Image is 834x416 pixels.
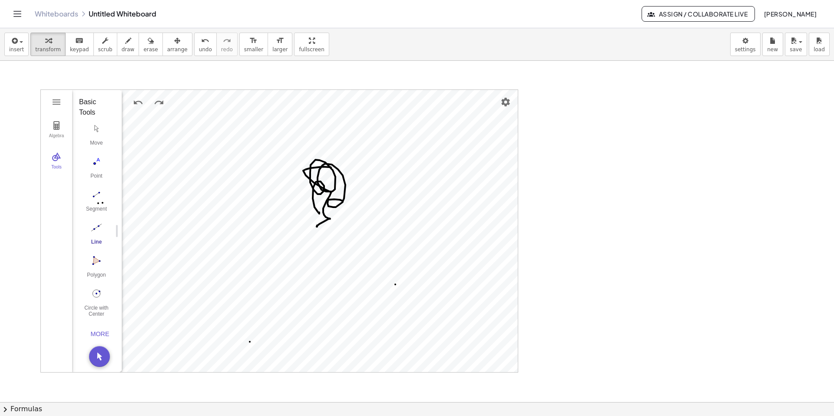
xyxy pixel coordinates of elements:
[4,33,29,56] button: insert
[117,33,139,56] button: draw
[239,33,268,56] button: format_sizesmaller
[642,6,755,22] button: Assign / Collaborate Live
[79,140,114,152] div: Move
[98,46,113,53] span: scrub
[194,33,217,56] button: undoundo
[216,33,238,56] button: redoredo
[43,165,70,177] div: Tools
[79,220,114,251] button: Line. Select two points or positions
[79,253,114,284] button: Polygon. Select all vertices, then first vertex again
[79,305,114,317] div: Circle with Center through Point
[294,33,329,56] button: fullscreen
[221,46,233,53] span: redo
[814,46,825,53] span: load
[30,33,66,56] button: transform
[764,10,817,18] span: [PERSON_NAME]
[65,33,94,56] button: keyboardkeypad
[757,6,824,22] button: [PERSON_NAME]
[143,46,158,53] span: erase
[79,187,114,218] button: Segment. Select two points or positions
[809,33,830,56] button: load
[79,97,108,118] div: Basic Tools
[767,46,778,53] span: new
[167,46,188,53] span: arrange
[79,286,114,317] button: Circle with Center through Point. Select center point, then point on circle
[249,36,258,46] i: format_size
[130,95,146,110] button: Undo
[122,90,518,372] canvas: Graphics View 1
[79,173,114,185] div: Point
[40,89,518,373] div: Geometry
[162,33,192,56] button: arrange
[276,36,284,46] i: format_size
[201,36,209,46] i: undo
[79,121,114,152] button: Move. Drag or select object
[9,46,24,53] span: insert
[35,10,78,18] a: Whiteboards
[790,46,802,53] span: save
[79,154,114,185] button: Point. Select position or line, function, or curve
[268,33,292,56] button: format_sizelarger
[51,97,62,107] img: Main Menu
[299,46,324,53] span: fullscreen
[70,46,89,53] span: keypad
[244,46,263,53] span: smaller
[93,33,117,56] button: scrub
[199,46,212,53] span: undo
[151,95,167,110] button: Redo
[79,206,114,218] div: Segment
[272,46,288,53] span: larger
[498,94,513,110] button: Settings
[86,330,114,337] div: More
[89,346,110,367] button: Move. Drag or select object
[762,33,783,56] button: new
[785,33,807,56] button: save
[75,36,83,46] i: keyboard
[43,133,70,145] div: Algebra
[35,46,61,53] span: transform
[122,46,135,53] span: draw
[139,33,162,56] button: erase
[223,36,231,46] i: redo
[730,33,761,56] button: settings
[10,7,24,21] button: Toggle navigation
[79,272,114,284] div: Polygon
[79,239,114,251] div: Line
[649,10,748,18] span: Assign / Collaborate Live
[735,46,756,53] span: settings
